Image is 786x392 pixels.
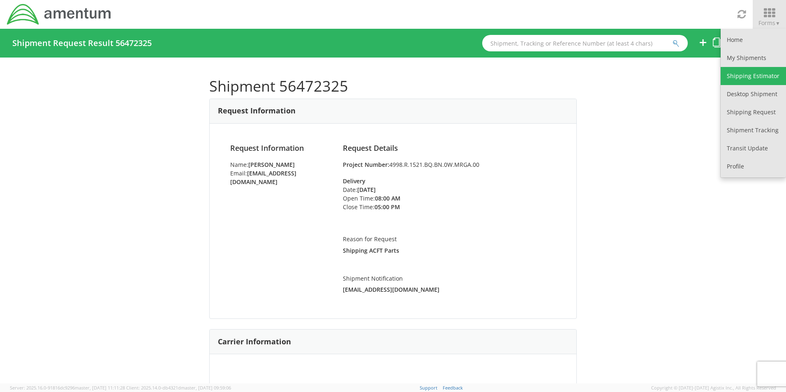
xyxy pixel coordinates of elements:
[12,39,152,48] h4: Shipment Request Result 56472325
[230,160,331,169] li: Name:
[343,144,556,152] h4: Request Details
[651,385,776,391] span: Copyright © [DATE]-[DATE] Agistix Inc., All Rights Reserved
[343,236,556,242] h5: Reason for Request
[343,194,425,203] li: Open Time:
[343,247,399,254] strong: Shipping ACFT Parts
[775,20,780,27] span: ▼
[758,19,780,27] span: Forms
[357,186,376,194] strong: [DATE]
[343,203,425,211] li: Close Time:
[218,107,296,115] h3: Request Information
[343,177,365,185] strong: Delivery
[343,160,556,169] li: 4998.R.1521.BQ.BN.0W.MRGA.00
[482,35,688,51] input: Shipment, Tracking or Reference Number (at least 4 chars)
[443,385,463,391] a: Feedback
[721,103,786,121] a: Shipping Request
[343,161,389,168] strong: Project Number:
[721,121,786,139] a: Shipment Tracking
[218,338,291,346] h3: Carrier Information
[721,157,786,175] a: Profile
[230,144,331,152] h4: Request Information
[343,286,439,293] strong: [EMAIL_ADDRESS][DOMAIN_NAME]
[10,385,125,391] span: Server: 2025.16.0-91816dc9296
[375,194,400,202] strong: 08:00 AM
[6,3,112,26] img: dyn-intl-logo-049831509241104b2a82.png
[343,275,556,281] h5: Shipment Notification
[230,169,296,186] strong: [EMAIL_ADDRESS][DOMAIN_NAME]
[375,203,400,211] strong: 05:00 PM
[248,161,295,168] strong: [PERSON_NAME]
[75,385,125,391] span: master, [DATE] 11:11:28
[721,85,786,103] a: Desktop Shipment
[209,78,577,95] h1: Shipment 56472325
[343,185,425,194] li: Date:
[721,67,786,85] a: Shipping Estimator
[230,169,331,186] li: Email:
[420,385,437,391] a: Support
[721,139,786,157] a: Transit Update
[126,385,231,391] span: Client: 2025.14.0-db4321d
[721,31,786,49] a: Home
[721,49,786,67] a: My Shipments
[181,385,231,391] span: master, [DATE] 09:59:06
